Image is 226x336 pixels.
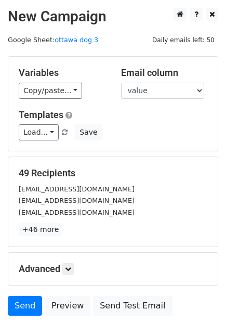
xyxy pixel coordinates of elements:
[19,223,62,236] a: +46 more
[93,296,172,316] a: Send Test Email
[55,36,98,44] a: ottawa dog 3
[19,263,207,275] h5: Advanced
[19,185,135,193] small: [EMAIL_ADDRESS][DOMAIN_NAME]
[8,296,42,316] a: Send
[19,83,82,99] a: Copy/paste...
[75,124,102,140] button: Save
[19,167,207,179] h5: 49 Recipients
[149,34,218,46] span: Daily emails left: 50
[19,209,135,216] small: [EMAIL_ADDRESS][DOMAIN_NAME]
[121,67,208,79] h5: Email column
[19,197,135,204] small: [EMAIL_ADDRESS][DOMAIN_NAME]
[8,36,98,44] small: Google Sheet:
[149,36,218,44] a: Daily emails left: 50
[19,109,63,120] a: Templates
[45,296,90,316] a: Preview
[8,8,218,25] h2: New Campaign
[19,67,105,79] h5: Variables
[19,124,59,140] a: Load...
